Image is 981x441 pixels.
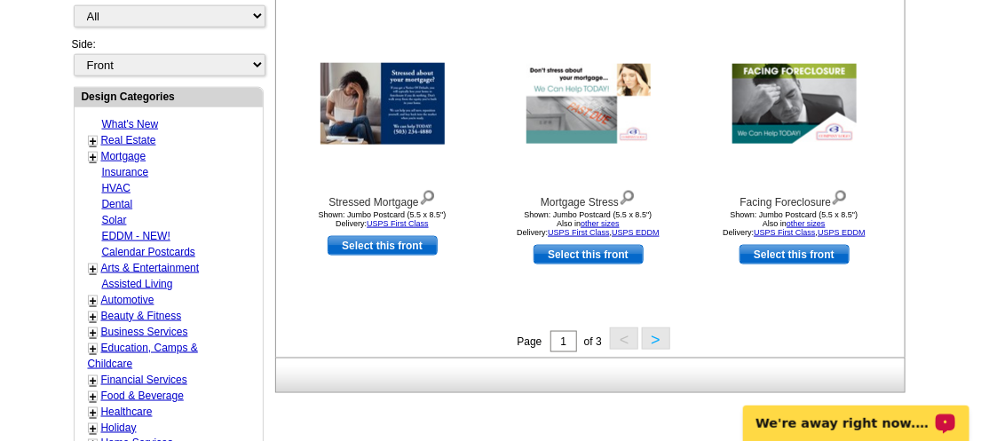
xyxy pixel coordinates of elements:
[101,406,153,418] a: Healthcare
[419,186,436,206] img: view design details
[102,230,170,242] a: EDDM - NEW!
[101,310,182,322] a: Beauty & Fitness
[584,335,602,348] span: of 3
[90,150,97,164] a: +
[90,294,97,308] a: +
[612,228,660,237] a: USPS EDDM
[90,406,97,420] a: +
[72,36,264,78] div: Side:
[697,210,892,237] div: Shown: Jumbo Postcard (5.5 x 8.5") Delivery: ,
[367,219,429,228] a: USPS First Class
[90,262,97,276] a: +
[619,186,636,206] img: view design details
[101,326,188,338] a: Business Services
[581,219,620,228] a: other sizes
[101,134,156,146] a: Real Estate
[102,246,195,258] a: Calendar Postcards
[101,374,187,386] a: Financial Services
[491,186,686,210] div: Mortgage Stress
[102,118,159,130] a: What's New
[102,214,127,226] a: Solar
[90,134,97,148] a: +
[90,342,97,356] a: +
[90,421,97,436] a: +
[740,245,850,264] a: use this design
[101,150,146,162] a: Mortgage
[548,228,610,237] a: USPS First Class
[90,390,97,404] a: +
[818,228,866,237] a: USPS EDDM
[787,219,826,228] a: other sizes
[75,88,263,105] div: Design Categories
[101,262,200,274] a: Arts & Entertainment
[732,64,857,144] img: Facing Foreclosure
[328,236,438,256] a: use this design
[102,166,149,178] a: Insurance
[610,327,638,350] button: <
[101,390,184,402] a: Food & Beverage
[101,294,154,306] a: Automotive
[90,374,97,388] a: +
[534,245,644,264] a: use this design
[763,219,826,228] span: Also in
[831,186,848,206] img: view design details
[285,186,480,210] div: Stressed Mortgage
[557,219,620,228] span: Also in
[101,421,137,434] a: Holiday
[517,335,542,348] span: Page
[754,228,816,237] a: USPS First Class
[102,198,133,210] a: Dental
[88,342,198,370] a: Education, Camps & Childcare
[285,210,480,228] div: Shown: Jumbo Postcard (5.5 x 8.5") Delivery:
[320,63,445,145] img: Stressed Mortgage
[102,182,131,194] a: HVAC
[526,64,651,144] img: Mortgage Stress
[491,210,686,237] div: Shown: Jumbo Postcard (5.5 x 8.5") Delivery: ,
[90,326,97,340] a: +
[102,278,173,290] a: Assisted Living
[90,310,97,324] a: +
[642,327,670,350] button: >
[697,186,892,210] div: Facing Foreclosure
[732,385,981,441] iframe: LiveChat chat widget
